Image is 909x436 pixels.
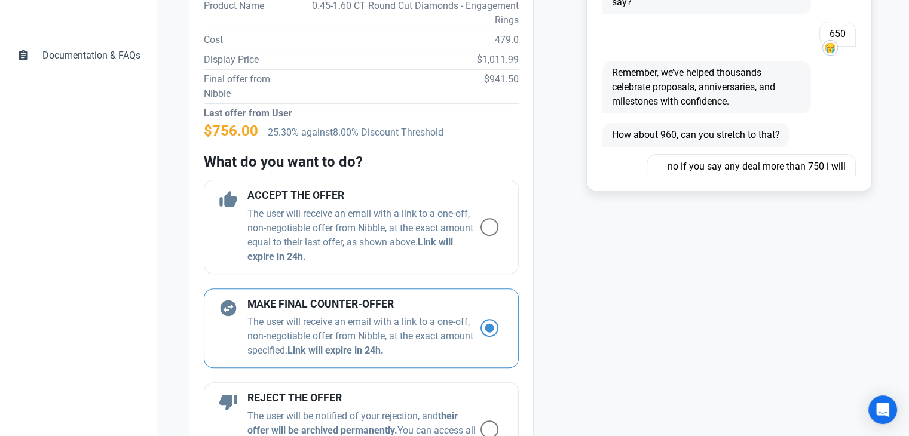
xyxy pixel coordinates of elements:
h4: REJECT THE OFFER [247,392,480,404]
span: Remember, we’ve helped thousands celebrate proposals, anniversaries, and milestones with confidence. [602,61,811,113]
span: thumb_down [219,392,238,412]
td: Last offer from User [204,103,298,123]
div: Open Intercom Messenger [868,395,897,424]
span: thumb_up [219,190,238,209]
b: Link will expire in 24h. [247,237,453,262]
td: $941.50 [298,69,519,103]
td: $1,011.99 [298,50,519,69]
span: Documentation & FAQs [42,48,140,63]
td: Cost [204,30,298,50]
td: Final offer from Nibble [204,69,298,103]
h4: MAKE FINAL COUNTER-OFFER [247,299,480,311]
span: swap_horizontal_circle [219,299,238,318]
h2: $756.00 [204,123,258,139]
span: 8.00% Discount Threshold [333,127,443,138]
td: 479.0 [298,30,519,50]
p: The user will receive an email with a link to a one-off, non-negotiable offer from Nibble, at the... [247,315,480,358]
span: 650 [819,22,856,47]
h2: What do you want to do? [204,154,519,170]
span: How about 960, can you stretch to that? [602,123,789,147]
p: The user will receive an email with a link to a one-off, non-negotiable offer from Nibble, at the... [247,207,480,264]
p: 25.30% against [268,125,519,140]
span: no if you say any deal more than 750 i will not shake your hands [647,154,855,194]
b: Link will expire in 24h. [287,345,384,356]
a: assignmentDocumentation & FAQs [10,41,148,70]
td: Display Price [204,50,298,69]
h4: ACCEPT THE OFFER [247,190,480,202]
span: assignment [17,48,29,60]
